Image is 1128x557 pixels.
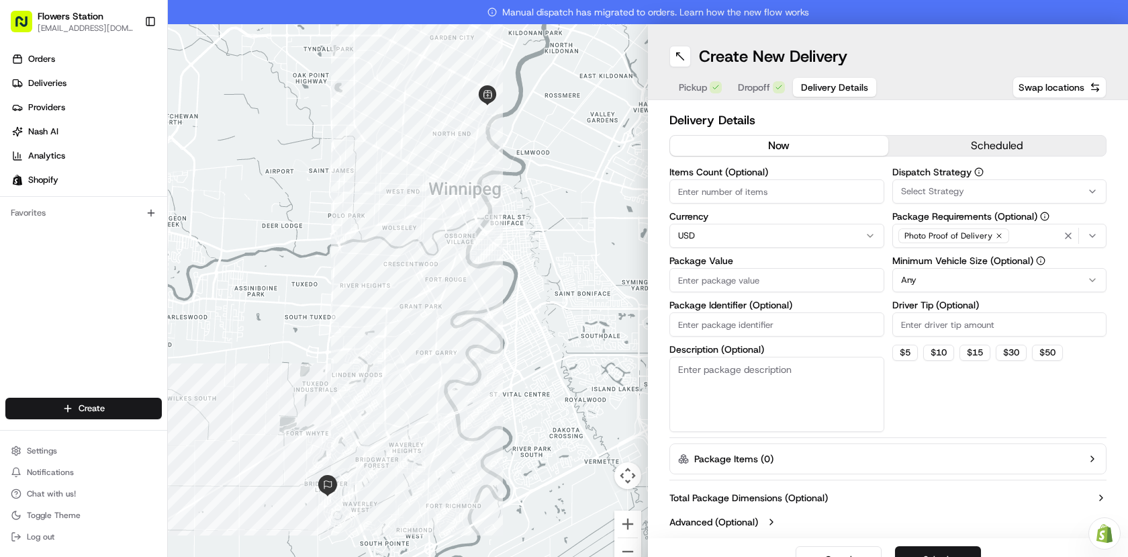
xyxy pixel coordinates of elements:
span: Log out [27,531,54,542]
a: Providers [5,97,167,118]
button: Start new chat [228,132,244,148]
button: Chat with us! [5,484,162,503]
img: 1736555255976-a54dd68f-1ca7-489b-9aae-adbdc363a1c4 [13,128,38,153]
label: Package Value [669,256,884,265]
a: Nash AI [5,121,167,142]
input: Clear [35,87,222,101]
input: Enter driver tip amount [892,312,1107,337]
button: scheduled [888,136,1107,156]
div: 💻 [113,196,124,207]
label: Driver Tip (Optional) [892,300,1107,310]
label: Currency [669,212,884,221]
h1: Create New Delivery [699,46,847,67]
div: Favorites [5,202,162,224]
button: Dispatch Strategy [974,167,984,177]
button: $50 [1032,345,1063,361]
input: Enter package identifier [669,312,884,337]
p: Welcome 👋 [13,54,244,75]
span: Orders [28,53,55,65]
a: 📗Knowledge Base [8,189,108,214]
button: $10 [923,345,954,361]
button: Flowers Station [38,9,103,23]
button: Total Package Dimensions (Optional) [669,491,1107,505]
span: Nash AI [28,126,58,138]
h2: Delivery Details [669,111,1107,130]
button: Photo Proof of Delivery [892,224,1107,248]
a: Deliveries [5,73,167,94]
span: Chat with us! [27,488,76,499]
div: We're available if you need us! [46,142,170,153]
label: Minimum Vehicle Size (Optional) [892,256,1107,265]
label: Items Count (Optional) [669,167,884,177]
a: Shopify [5,169,167,191]
button: Settings [5,441,162,460]
input: Enter number of items [669,179,884,204]
button: $15 [959,345,990,361]
div: 📗 [13,196,24,207]
div: Start new chat [46,128,220,142]
button: Select Strategy [892,179,1107,204]
span: Delivery Details [801,81,868,94]
a: Analytics [5,145,167,167]
span: Create [79,402,105,415]
span: Pylon [134,228,162,238]
label: Package Identifier (Optional) [669,300,884,310]
span: Notifications [27,467,74,478]
button: Notifications [5,463,162,482]
button: Toggle Theme [5,506,162,525]
label: Dispatch Strategy [892,167,1107,177]
label: Total Package Dimensions (Optional) [669,491,828,505]
span: Dropoff [738,81,770,94]
img: Nash [13,13,40,40]
span: Analytics [28,150,65,162]
button: Create [5,398,162,419]
a: Orders [5,48,167,70]
span: API Documentation [127,195,216,208]
button: Package Requirements (Optional) [1040,212,1049,221]
span: Swap locations [1019,81,1084,94]
button: Zoom in [614,511,641,538]
span: Settings [27,445,57,456]
button: Package Items (0) [669,443,1107,474]
span: Select Strategy [901,185,964,198]
button: Advanced (Optional) [669,515,1107,529]
button: now [670,136,888,156]
a: Powered byPylon [95,227,162,238]
span: Deliveries [28,77,66,89]
button: Flowers Station[EMAIL_ADDRESS][DOMAIN_NAME] [5,5,139,38]
label: Package Items ( 0 ) [694,452,773,466]
span: Toggle Theme [27,510,81,521]
button: Log out [5,527,162,546]
button: Swap locations [1013,77,1107,98]
button: Minimum Vehicle Size (Optional) [1036,256,1045,265]
span: Knowledge Base [27,195,103,208]
span: Shopify [28,174,58,186]
button: $30 [996,345,1027,361]
button: [EMAIL_ADDRESS][DOMAIN_NAME] [38,23,134,34]
span: Photo Proof of Delivery [904,230,992,241]
span: Pickup [679,81,707,94]
label: Description (Optional) [669,345,884,354]
input: Enter package value [669,268,884,292]
button: $5 [892,345,918,361]
span: Manual dispatch has migrated to orders. Learn how the new flow works [487,5,809,19]
label: Advanced (Optional) [669,515,758,529]
a: 💻API Documentation [108,189,221,214]
span: Providers [28,101,65,114]
label: Package Requirements (Optional) [892,212,1107,221]
button: Map camera controls [614,462,641,489]
img: Shopify logo [12,175,23,185]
